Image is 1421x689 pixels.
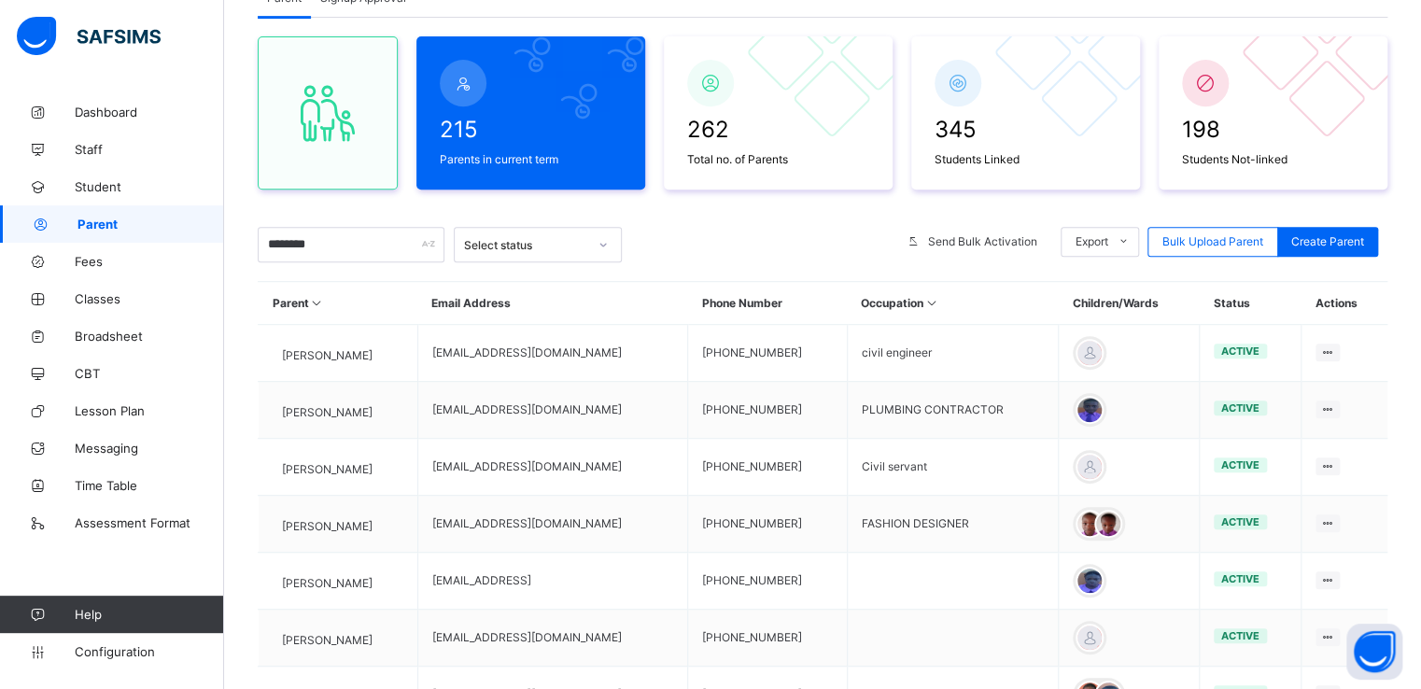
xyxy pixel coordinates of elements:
span: Messaging [75,441,224,456]
span: 345 [935,116,1117,143]
td: [PHONE_NUMBER] [688,438,848,495]
span: active [1221,458,1259,471]
span: Fees [75,254,224,269]
td: [PHONE_NUMBER] [688,381,848,438]
span: Total no. of Parents [687,152,869,166]
th: Children/Wards [1059,282,1200,325]
td: [PHONE_NUMBER] [688,324,848,381]
span: Send Bulk Activation [928,234,1037,248]
span: Create Parent [1291,234,1364,248]
span: Assessment Format [75,515,224,530]
span: Dashboard [75,105,224,120]
th: Email Address [417,282,687,325]
th: Phone Number [688,282,848,325]
span: Export [1076,234,1108,248]
span: [PERSON_NAME] [282,405,373,419]
td: [EMAIL_ADDRESS][DOMAIN_NAME] [417,381,687,438]
span: Classes [75,291,224,306]
span: Bulk Upload Parent [1162,234,1263,248]
td: PLUMBING CONTRACTOR [847,381,1058,438]
span: [PERSON_NAME] [282,348,373,362]
span: [PERSON_NAME] [282,519,373,533]
span: Student [75,179,224,194]
td: Civil servant [847,438,1058,495]
span: Staff [75,142,224,157]
span: Students Linked [935,152,1117,166]
span: Students Not-linked [1182,152,1364,166]
th: Actions [1301,282,1387,325]
span: active [1221,344,1259,358]
span: active [1221,572,1259,585]
span: 215 [440,116,622,143]
button: Open asap [1346,624,1402,680]
span: Parents in current term [440,152,622,166]
span: [PERSON_NAME] [282,462,373,476]
span: 198 [1182,116,1364,143]
th: Parent [259,282,418,325]
span: active [1221,515,1259,528]
span: Lesson Plan [75,403,224,418]
span: Parent [77,217,224,232]
td: [EMAIL_ADDRESS][DOMAIN_NAME] [417,609,687,666]
th: Occupation [847,282,1058,325]
td: [EMAIL_ADDRESS][DOMAIN_NAME] [417,495,687,552]
div: Select status [464,237,587,251]
th: Status [1199,282,1301,325]
span: active [1221,401,1259,415]
i: Sort in Ascending Order [309,296,325,310]
td: [PHONE_NUMBER] [688,552,848,609]
span: Configuration [75,644,223,659]
span: Time Table [75,478,224,493]
td: [EMAIL_ADDRESS] [417,552,687,609]
td: [PHONE_NUMBER] [688,609,848,666]
td: [EMAIL_ADDRESS][DOMAIN_NAME] [417,438,687,495]
span: CBT [75,366,224,381]
td: [PHONE_NUMBER] [688,495,848,552]
span: active [1221,629,1259,642]
span: [PERSON_NAME] [282,576,373,590]
i: Sort in Ascending Order [923,296,939,310]
td: civil engineer [847,324,1058,381]
td: [EMAIL_ADDRESS][DOMAIN_NAME] [417,324,687,381]
span: Help [75,607,223,622]
img: safsims [17,17,161,56]
td: FASHION DESIGNER [847,495,1058,552]
span: Broadsheet [75,329,224,344]
span: [PERSON_NAME] [282,633,373,647]
span: 262 [687,116,869,143]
